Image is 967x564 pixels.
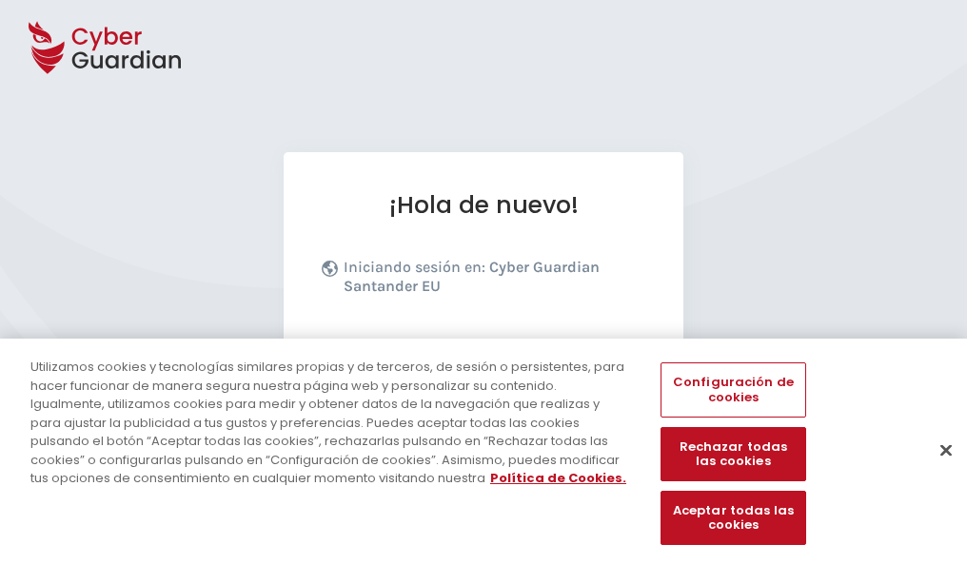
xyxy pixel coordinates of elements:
[344,258,600,295] b: Cyber Guardian Santander EU
[661,362,805,417] button: Configuración de cookies, Abre el cuadro de diálogo del centro de preferencias.
[322,190,645,220] h1: ¡Hola de nuevo!
[661,427,805,481] button: Rechazar todas las cookies
[490,469,626,487] a: Más información sobre su privacidad, se abre en una nueva pestaña
[30,358,632,488] div: Utilizamos cookies y tecnologías similares propias y de terceros, de sesión o persistentes, para ...
[661,491,805,545] button: Aceptar todas las cookies
[344,258,641,305] p: Iniciando sesión en:
[925,429,967,471] button: Cerrar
